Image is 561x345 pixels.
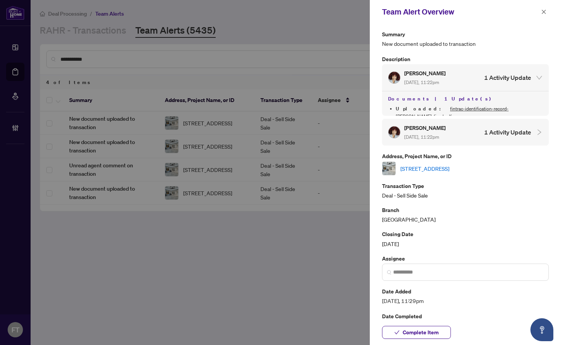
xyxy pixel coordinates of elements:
[396,105,450,112] span: Uploaded :
[389,126,400,138] img: Profile Icon
[382,296,549,305] span: [DATE], 11:29pm
[382,230,549,248] div: [DATE]
[396,106,509,119] a: fintrac-identification-record-[PERSON_NAME]-fixed.pdf
[382,312,549,321] p: Date Completed
[403,326,439,339] span: Complete Item
[382,119,549,146] div: Profile Icon[PERSON_NAME] [DATE], 11:22pm1 Activity Update
[382,39,549,48] span: New document uploaded to transaction
[382,181,549,199] div: Deal - Sell Side Sale
[382,55,549,63] p: Description
[382,162,395,175] img: thumbnail-img
[388,94,543,104] h4: Documents | 1 Update(s)
[404,134,439,140] span: [DATE], 11:22pm
[387,270,392,275] img: search_icon
[382,30,549,39] p: Summary
[404,79,439,85] span: [DATE], 11:22pm
[484,128,531,137] h4: 1 Activity Update
[382,230,549,238] p: Closing Date
[382,326,451,339] button: Complete Item
[382,64,549,91] div: Profile Icon[PERSON_NAME] [DATE], 11:22pm1 Activity Update
[536,74,543,81] span: expanded
[394,330,400,335] span: check
[404,123,447,132] h5: [PERSON_NAME]
[400,164,449,173] a: [STREET_ADDRESS]
[382,181,549,190] p: Transaction Type
[484,73,531,82] h4: 1 Activity Update
[382,206,549,214] p: Branch
[389,72,400,83] img: Profile Icon
[382,254,549,263] p: Assignee
[382,287,549,296] p: Date Added
[530,318,553,341] button: Open asap
[541,9,546,15] span: close
[382,206,549,224] div: [GEOGRAPHIC_DATA]
[382,6,539,18] div: Team Alert Overview
[536,129,543,136] span: collapsed
[404,69,447,78] h5: [PERSON_NAME]
[382,152,549,160] p: Address, Project Name, or ID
